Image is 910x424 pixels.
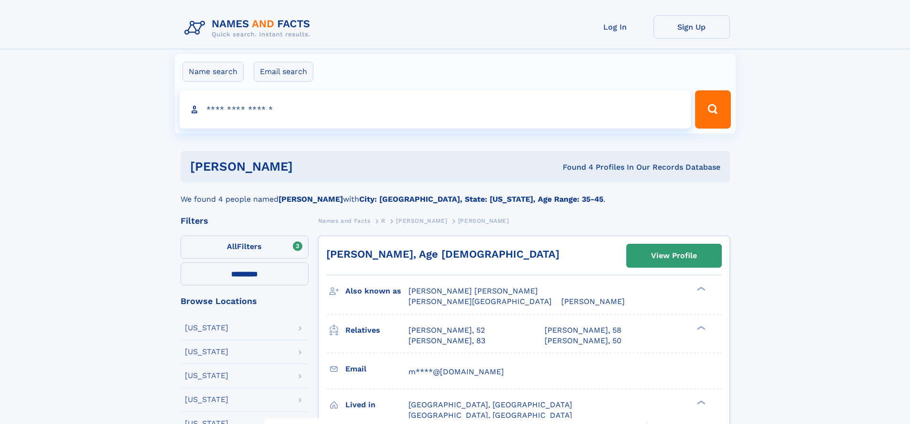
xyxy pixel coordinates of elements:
[396,217,447,224] span: [PERSON_NAME]
[408,400,572,409] span: [GEOGRAPHIC_DATA], [GEOGRAPHIC_DATA]
[227,242,237,251] span: All
[396,215,447,227] a: [PERSON_NAME]
[381,217,385,224] span: R
[318,215,371,227] a: Names and Facts
[545,325,621,336] a: [PERSON_NAME], 58
[326,248,559,260] a: [PERSON_NAME], Age [DEMOGRAPHIC_DATA]
[182,62,244,82] label: Name search
[185,396,228,403] div: [US_STATE]
[345,322,408,338] h3: Relatives
[185,372,228,380] div: [US_STATE]
[458,217,509,224] span: [PERSON_NAME]
[181,236,309,259] label: Filters
[181,15,318,41] img: Logo Names and Facts
[695,325,706,331] div: ❯
[254,62,313,82] label: Email search
[278,195,343,204] b: [PERSON_NAME]
[345,397,408,413] h3: Lived in
[695,286,706,292] div: ❯
[695,90,730,129] button: Search Button
[408,336,485,346] a: [PERSON_NAME], 83
[577,15,653,39] a: Log In
[651,245,697,267] div: View Profile
[561,297,625,306] span: [PERSON_NAME]
[408,325,485,336] a: [PERSON_NAME], 52
[185,324,228,332] div: [US_STATE]
[181,297,309,305] div: Browse Locations
[408,297,552,306] span: [PERSON_NAME][GEOGRAPHIC_DATA]
[190,161,428,173] h1: [PERSON_NAME]
[695,399,706,405] div: ❯
[345,361,408,377] h3: Email
[408,411,572,420] span: [GEOGRAPHIC_DATA], [GEOGRAPHIC_DATA]
[185,348,228,356] div: [US_STATE]
[653,15,730,39] a: Sign Up
[428,162,720,173] div: Found 4 Profiles In Our Records Database
[181,182,730,205] div: We found 4 people named with .
[381,215,385,227] a: R
[545,336,621,346] a: [PERSON_NAME], 50
[359,195,603,204] b: City: [GEOGRAPHIC_DATA], State: [US_STATE], Age Range: 35-45
[345,283,408,299] h3: Also known as
[627,244,721,267] a: View Profile
[181,217,309,225] div: Filters
[180,90,691,129] input: search input
[408,286,538,295] span: [PERSON_NAME] [PERSON_NAME]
